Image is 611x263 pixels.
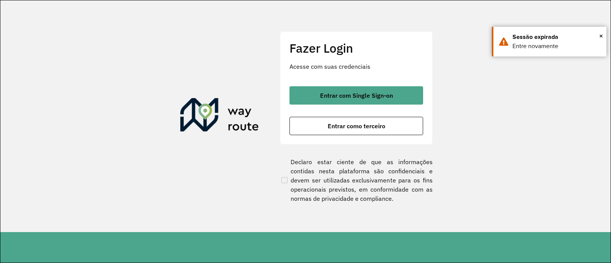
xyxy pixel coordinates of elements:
img: Roteirizador AmbevTech [180,98,259,135]
button: button [289,86,423,105]
button: button [289,117,423,135]
label: Declaro estar ciente de que as informações contidas nesta plataforma são confidenciais e devem se... [280,157,433,203]
span: Entrar com Single Sign-on [320,92,393,98]
h2: Fazer Login [289,41,423,55]
div: Entre novamente [512,42,601,51]
span: × [599,30,603,42]
button: Close [599,30,603,42]
span: Entrar como terceiro [328,123,385,129]
div: Sessão expirada [512,32,601,42]
p: Acesse com suas credenciais [289,62,423,71]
